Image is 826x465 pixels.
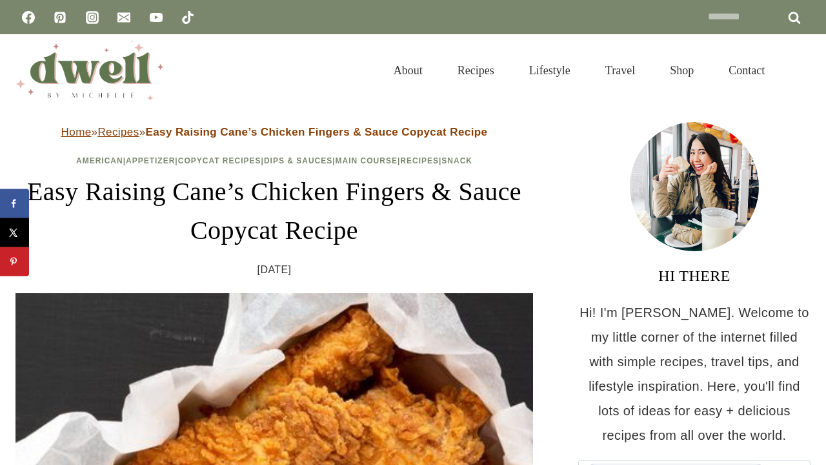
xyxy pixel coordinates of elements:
a: Copycat Recipes [178,156,261,165]
a: Facebook [15,5,41,30]
nav: Primary Navigation [376,48,782,93]
img: DWELL by michelle [15,41,164,100]
a: Recipes [400,156,439,165]
h3: HI THERE [578,264,811,287]
p: Hi! I'm [PERSON_NAME]. Welcome to my little corner of the internet filled with simple recipes, tr... [578,300,811,448]
a: Recipes [97,126,139,138]
a: Main Course [336,156,398,165]
h1: Easy Raising Cane’s Chicken Fingers & Sauce Copycat Recipe [15,172,533,250]
time: [DATE] [257,260,292,280]
a: Home [61,126,92,138]
a: YouTube [143,5,169,30]
a: Lifestyle [512,48,588,93]
span: | | | | | | [76,156,472,165]
a: Instagram [79,5,105,30]
a: About [376,48,440,93]
a: Appetizer [126,156,175,165]
a: American [76,156,123,165]
a: Dips & Sauces [264,156,332,165]
a: Contact [711,48,782,93]
button: View Search Form [789,59,811,81]
a: TikTok [175,5,201,30]
a: Email [111,5,137,30]
strong: Easy Raising Cane’s Chicken Fingers & Sauce Copycat Recipe [145,126,487,138]
a: Shop [652,48,711,93]
a: Snack [441,156,472,165]
a: Travel [588,48,652,93]
span: » » [61,126,488,138]
a: Recipes [440,48,512,93]
a: Pinterest [47,5,73,30]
